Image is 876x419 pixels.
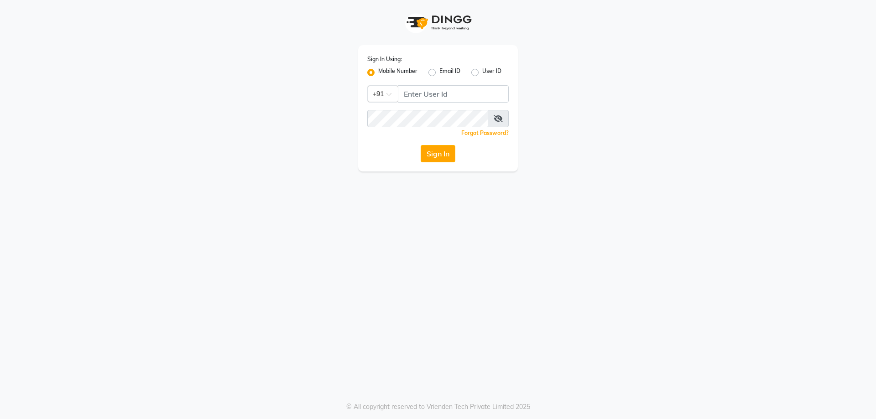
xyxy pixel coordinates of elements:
label: Sign In Using: [367,55,402,63]
label: Mobile Number [378,67,417,78]
img: logo1.svg [401,9,474,36]
label: User ID [482,67,501,78]
label: Email ID [439,67,460,78]
input: Username [367,110,488,127]
input: Username [398,85,509,103]
button: Sign In [421,145,455,162]
a: Forgot Password? [461,129,509,136]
